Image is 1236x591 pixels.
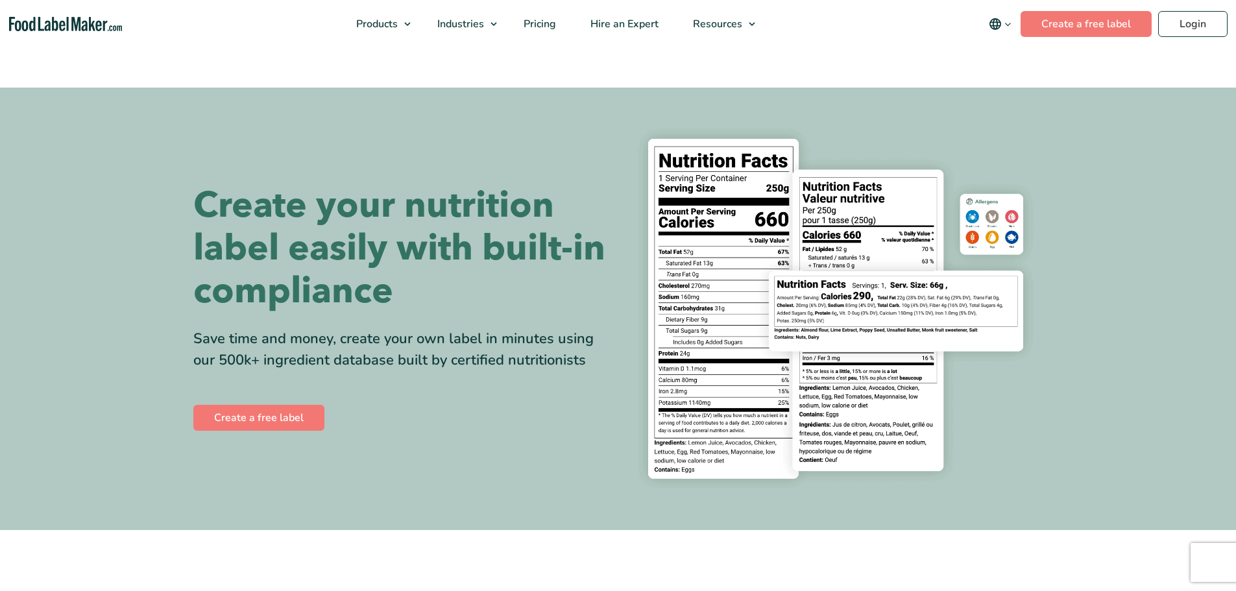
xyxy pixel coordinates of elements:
[433,17,485,31] span: Industries
[689,17,744,31] span: Resources
[587,17,660,31] span: Hire an Expert
[352,17,399,31] span: Products
[1158,11,1228,37] a: Login
[520,17,557,31] span: Pricing
[193,405,324,431] a: Create a free label
[193,328,609,371] div: Save time and money, create your own label in minutes using our 500k+ ingredient database built b...
[193,184,609,313] h1: Create your nutrition label easily with built-in compliance
[1021,11,1152,37] a: Create a free label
